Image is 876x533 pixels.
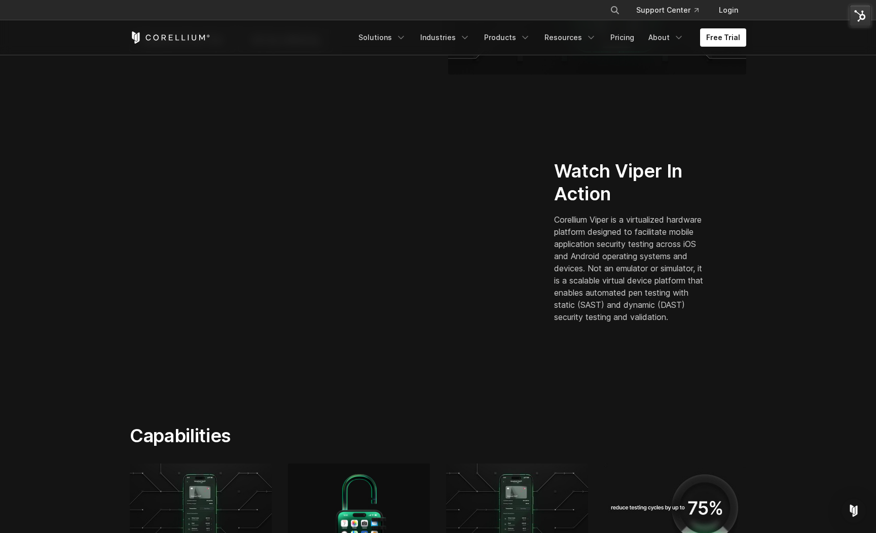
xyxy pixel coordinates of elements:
div: Open Intercom Messenger [842,499,866,523]
a: Corellium Home [130,31,210,44]
a: Pricing [604,28,640,47]
a: Resources [538,28,602,47]
a: Industries [414,28,476,47]
a: Support Center [628,1,707,19]
button: Search [606,1,624,19]
div: Navigation Menu [598,1,746,19]
h2: Watch Viper In Action [554,160,708,205]
img: HubSpot Tools Menu Toggle [850,5,871,26]
a: Login [711,1,746,19]
h2: Capabilities [130,424,534,447]
p: Corellium Viper is a virtualized hardware platform designed to facilitate mobile application secu... [554,214,708,323]
a: About [642,28,690,47]
a: Free Trial [700,28,746,47]
a: Products [478,28,536,47]
a: Solutions [352,28,412,47]
div: Navigation Menu [352,28,746,47]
